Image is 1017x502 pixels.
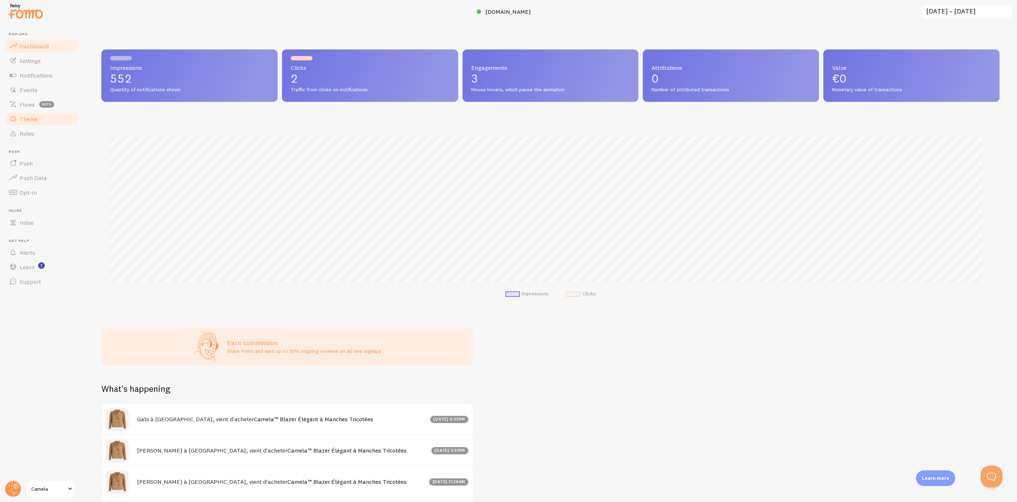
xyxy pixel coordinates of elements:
[4,260,79,274] a: Learn
[4,68,79,83] a: Notifications
[505,291,549,297] li: Impressions
[4,53,79,68] a: Settings
[110,65,269,71] span: Impressions
[137,478,425,486] h4: [PERSON_NAME] à [GEOGRAPHIC_DATA], vient d'acheter
[20,263,35,271] span: Learn
[20,174,47,182] span: Push Data
[110,73,269,84] p: 552
[291,65,449,71] span: Clicks
[9,208,79,213] span: Inline
[4,156,79,171] a: Push
[20,72,53,79] span: Notifications
[4,171,79,185] a: Push Data
[4,215,79,230] a: Inline
[4,97,79,112] a: Flows beta
[832,65,991,71] span: Value
[651,87,810,93] span: Number of attributed transactions
[20,219,34,226] span: Inline
[8,2,44,20] img: fomo-relay-logo-orange.svg
[832,71,847,85] span: €0
[31,485,66,493] span: Camela
[9,150,79,154] span: Push
[110,87,269,93] span: Quantity of notifications shown
[291,87,449,93] span: Traffic from clicks on notifications
[832,87,991,93] span: Monetary value of transactions
[20,101,35,108] span: Flows
[26,480,75,498] a: Camela
[291,73,449,84] p: 2
[4,39,79,53] a: Dashboard
[20,130,34,137] span: Rules
[137,415,426,423] h4: Gabi à [GEOGRAPHIC_DATA], vient d'acheter
[4,126,79,141] a: Rules
[20,86,37,93] span: Events
[20,189,37,196] span: Opt-In
[471,65,630,71] span: Engagements
[4,245,79,260] a: Alerts
[254,415,373,423] a: Camela™ Blazer Élégant à Manches Tricotées
[20,57,41,64] span: Settings
[471,87,630,93] span: Mouse hovers, which pause the animation
[916,470,955,486] div: Learn more
[287,447,407,454] a: Camela™ Blazer Élégant à Manches Tricotées
[38,262,45,269] svg: <p>Watch New Feature Tutorials!</p>
[9,239,79,243] span: Get Help
[4,112,79,126] a: Theme
[4,185,79,200] a: Opt-In
[471,73,630,84] p: 3
[922,475,949,482] p: Learn more
[20,43,49,50] span: Dashboard
[981,466,1002,487] iframe: Help Scout Beacon - Open
[20,160,33,167] span: Push
[101,383,170,394] h2: What's happening
[9,32,79,37] span: Pop-ups
[20,249,35,256] span: Alerts
[651,65,810,71] span: Attributions
[651,73,810,84] p: 0
[39,101,54,108] span: beta
[287,478,407,485] a: Camela™ Blazer Élégant à Manches Tricotées
[430,416,469,423] div: [DATE] 6:33pm
[20,278,41,285] span: Support
[431,447,469,454] div: [DATE] 3:51pm
[429,478,468,486] div: [DATE] 11:36am
[4,83,79,97] a: Events
[137,447,427,454] h4: [PERSON_NAME] à [GEOGRAPHIC_DATA], vient d'acheter
[20,115,38,123] span: Theme
[227,347,381,355] p: Share Fomo and earn up to 25% ongoing revenue on all new signups
[4,274,79,289] a: Support
[566,291,596,297] li: Clicks
[227,339,381,347] h3: Earn commission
